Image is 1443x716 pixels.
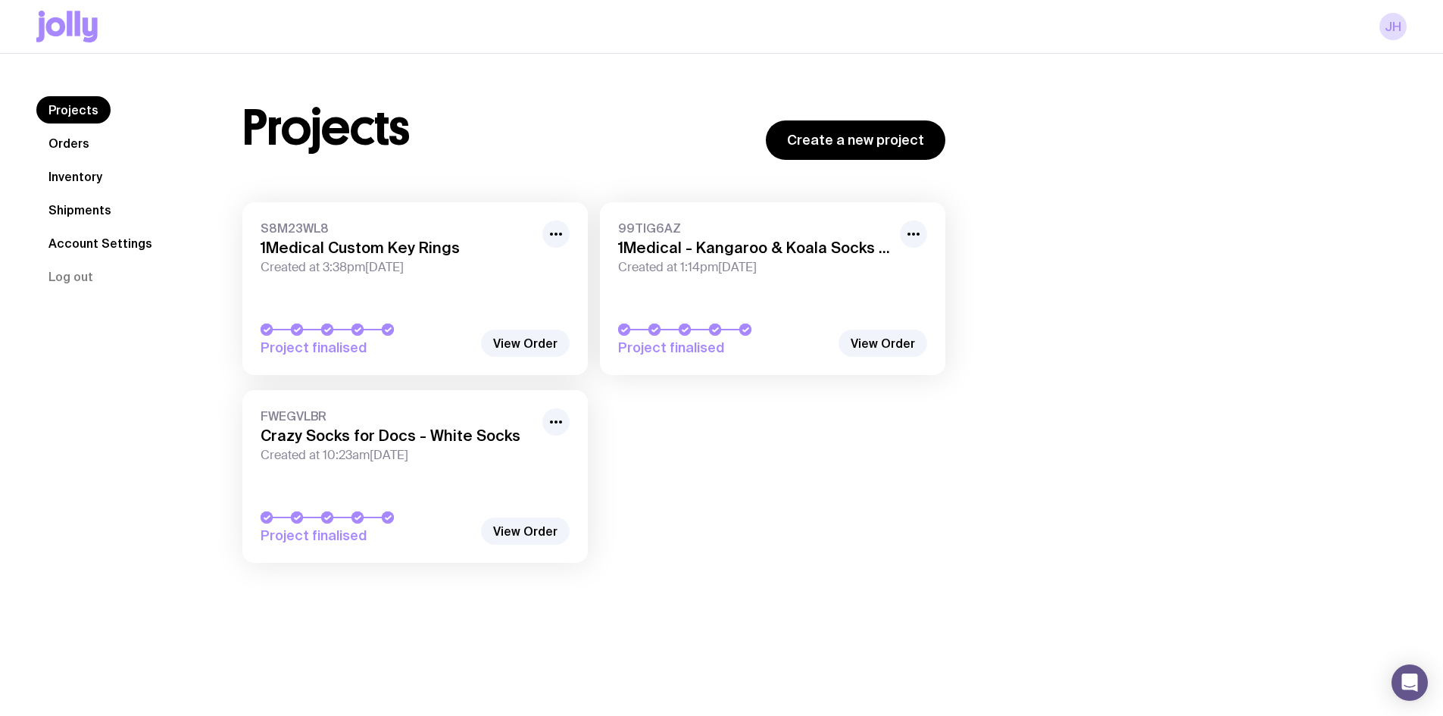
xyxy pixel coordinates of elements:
[481,517,570,545] a: View Order
[242,202,588,375] a: S8M23WL81Medical Custom Key RingsCreated at 3:38pm[DATE]Project finalised
[600,202,945,375] a: 99TIG6AZ1Medical - Kangaroo & Koala Socks ReorderCreated at 1:14pm[DATE]Project finalised
[618,220,891,236] span: 99TIG6AZ
[481,330,570,357] a: View Order
[36,130,102,157] a: Orders
[261,408,533,424] span: FWEGVLBR
[839,330,927,357] a: View Order
[261,260,533,275] span: Created at 3:38pm[DATE]
[36,263,105,290] button: Log out
[36,230,164,257] a: Account Settings
[242,104,410,152] h1: Projects
[36,163,114,190] a: Inventory
[766,120,945,160] a: Create a new project
[261,427,533,445] h3: Crazy Socks for Docs - White Socks
[242,390,588,563] a: FWEGVLBRCrazy Socks for Docs - White SocksCreated at 10:23am[DATE]Project finalised
[36,196,123,224] a: Shipments
[618,339,830,357] span: Project finalised
[261,220,533,236] span: S8M23WL8
[261,448,533,463] span: Created at 10:23am[DATE]
[1391,664,1428,701] div: Open Intercom Messenger
[618,239,891,257] h3: 1Medical - Kangaroo & Koala Socks Reorder
[618,260,891,275] span: Created at 1:14pm[DATE]
[1379,13,1407,40] a: JH
[261,527,473,545] span: Project finalised
[36,96,111,124] a: Projects
[261,339,473,357] span: Project finalised
[261,239,533,257] h3: 1Medical Custom Key Rings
